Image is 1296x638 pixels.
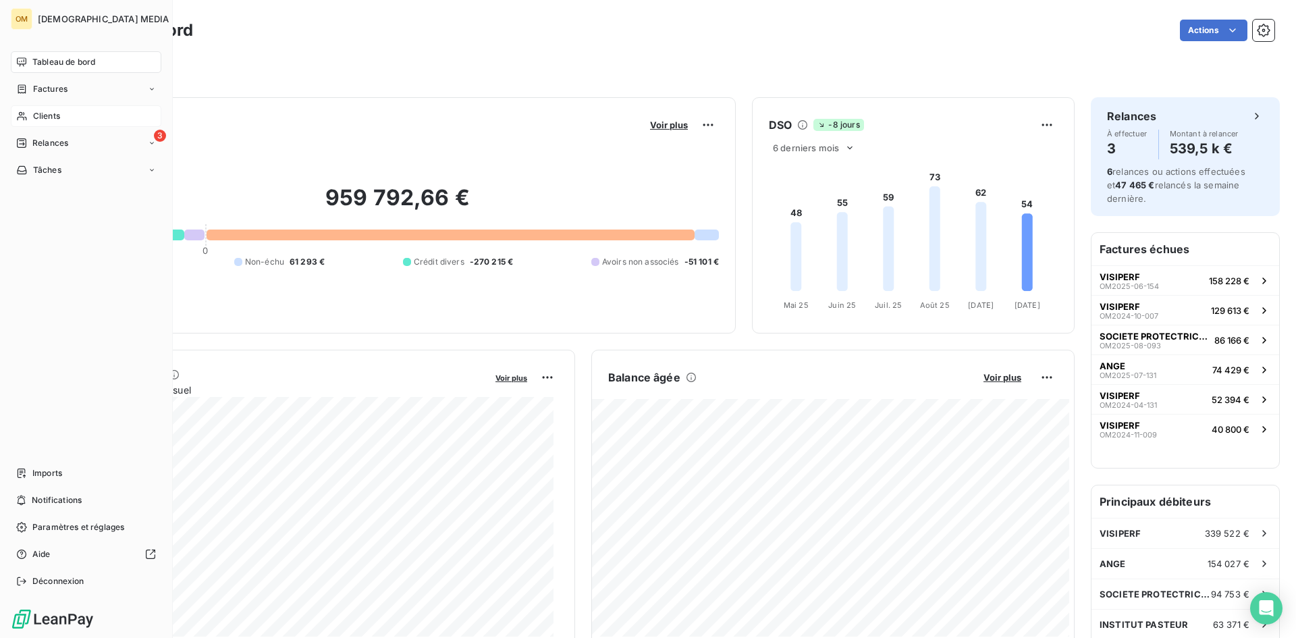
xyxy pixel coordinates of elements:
span: ANGE [1100,361,1125,371]
span: 3 [154,130,166,142]
span: À effectuer [1107,130,1147,138]
span: Déconnexion [32,575,84,587]
tspan: [DATE] [1015,300,1040,310]
a: Aide [11,543,161,565]
span: Tâches [33,164,61,176]
span: VISIPERF [1100,301,1140,312]
span: Chiffre d'affaires mensuel [76,383,486,397]
span: ANGE [1100,558,1126,569]
span: Voir plus [983,372,1021,383]
span: 86 166 € [1214,335,1249,346]
h6: Balance âgée [608,369,680,386]
tspan: Août 25 [920,300,950,310]
span: 47 465 € [1115,180,1154,190]
button: VISIPERFOM2024-04-13152 394 € [1091,384,1279,414]
span: OM2025-06-154 [1100,282,1159,290]
span: OM2024-04-131 [1100,401,1157,409]
span: 6 [1107,166,1112,177]
span: Paramètres et réglages [32,521,124,533]
span: 40 800 € [1212,424,1249,435]
button: VISIPERFOM2024-10-007129 613 € [1091,295,1279,325]
span: Montant à relancer [1170,130,1239,138]
span: 52 394 € [1212,394,1249,405]
button: VISIPERFOM2025-06-154158 228 € [1091,265,1279,295]
span: Tableau de bord [32,56,95,68]
span: VISIPERF [1100,420,1140,431]
div: Open Intercom Messenger [1250,592,1282,624]
h4: 3 [1107,138,1147,159]
span: -8 jours [813,119,863,131]
span: Voir plus [495,373,527,383]
span: 339 522 € [1205,528,1249,539]
span: VISIPERF [1100,528,1141,539]
tspan: Mai 25 [784,300,809,310]
tspan: Juil. 25 [875,300,902,310]
span: Notifications [32,494,82,506]
h6: Relances [1107,108,1156,124]
h6: Principaux débiteurs [1091,485,1279,518]
h2: 959 792,66 € [76,184,719,225]
span: INSTITUT PASTEUR [1100,619,1188,630]
button: Actions [1180,20,1247,41]
tspan: [DATE] [968,300,994,310]
span: 154 027 € [1208,558,1249,569]
h6: DSO [769,117,792,133]
span: Factures [33,83,67,95]
span: OM2024-11-009 [1100,431,1157,439]
span: OM2025-07-131 [1100,371,1156,379]
span: OM2025-08-093 [1100,342,1161,350]
div: OM [11,8,32,30]
span: 0 [202,245,208,256]
button: Voir plus [979,371,1025,383]
img: Logo LeanPay [11,608,94,630]
span: Aide [32,548,51,560]
span: Non-échu [245,256,284,268]
span: 61 293 € [290,256,325,268]
span: SOCIETE PROTECTRICE DES ANIMAUX - SPA [1100,331,1209,342]
span: Clients [33,110,60,122]
span: 129 613 € [1211,305,1249,316]
button: Voir plus [646,119,692,131]
span: Avoirs non associés [602,256,679,268]
span: Relances [32,137,68,149]
tspan: Juin 25 [828,300,856,310]
span: Voir plus [650,119,688,130]
span: 158 228 € [1209,275,1249,286]
span: OM2024-10-007 [1100,312,1158,320]
button: ANGEOM2025-07-13174 429 € [1091,354,1279,384]
h6: Factures échues [1091,233,1279,265]
button: Voir plus [491,371,531,383]
span: -270 215 € [470,256,514,268]
span: Crédit divers [414,256,464,268]
span: relances ou actions effectuées et relancés la semaine dernière. [1107,166,1245,204]
span: 63 371 € [1213,619,1249,630]
span: SOCIETE PROTECTRICE DES ANIMAUX - SPA [1100,589,1211,600]
span: VISIPERF [1100,390,1140,401]
span: VISIPERF [1100,271,1140,282]
button: SOCIETE PROTECTRICE DES ANIMAUX - SPAOM2025-08-09386 166 € [1091,325,1279,354]
span: Imports [32,467,62,479]
span: 6 derniers mois [773,142,839,153]
span: 94 753 € [1211,589,1249,600]
button: VISIPERFOM2024-11-00940 800 € [1091,414,1279,444]
span: 74 429 € [1212,365,1249,375]
h4: 539,5 k € [1170,138,1239,159]
span: [DEMOGRAPHIC_DATA] MEDIA [38,14,169,24]
span: -51 101 € [684,256,719,268]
